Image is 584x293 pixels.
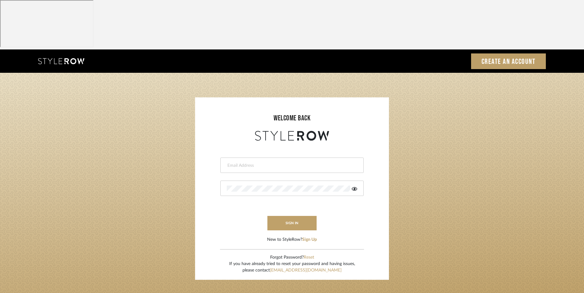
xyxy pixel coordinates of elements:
[229,254,355,261] div: Forgot Password?
[229,261,355,274] div: If you have already tried to reset your password and having issues, please contact
[304,254,314,261] button: Reset
[201,113,383,124] div: welcome back
[227,162,356,169] input: Email Address
[267,236,317,243] div: New to StyleRow?
[471,53,546,69] a: Create an Account
[302,236,317,243] button: Sign Up
[270,268,342,272] a: [EMAIL_ADDRESS][DOMAIN_NAME]
[267,216,317,230] button: sign in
